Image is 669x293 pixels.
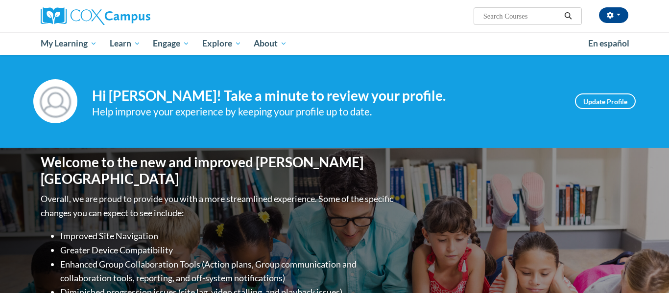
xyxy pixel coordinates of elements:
[41,192,396,220] p: Overall, we are proud to provide you with a more streamlined experience. Some of the specific cha...
[202,38,241,49] span: Explore
[482,10,561,22] input: Search Courses
[60,257,396,286] li: Enhanced Group Collaboration Tools (Action plans, Group communication and collaboration tools, re...
[588,38,629,48] span: En español
[110,38,141,49] span: Learn
[146,32,196,55] a: Engage
[41,38,97,49] span: My Learning
[60,229,396,243] li: Improved Site Navigation
[92,104,560,120] div: Help improve your experience by keeping your profile up to date.
[41,154,396,187] h1: Welcome to the new and improved [PERSON_NAME][GEOGRAPHIC_DATA]
[103,32,147,55] a: Learn
[248,32,294,55] a: About
[599,7,628,23] button: Account Settings
[561,10,575,22] button: Search
[60,243,396,257] li: Greater Device Compatibility
[153,38,190,49] span: Engage
[26,32,643,55] div: Main menu
[41,7,227,25] a: Cox Campus
[34,32,103,55] a: My Learning
[254,38,287,49] span: About
[575,93,636,109] a: Update Profile
[196,32,248,55] a: Explore
[41,7,150,25] img: Cox Campus
[582,33,636,54] a: En español
[33,79,77,123] img: Profile Image
[92,88,560,104] h4: Hi [PERSON_NAME]! Take a minute to review your profile.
